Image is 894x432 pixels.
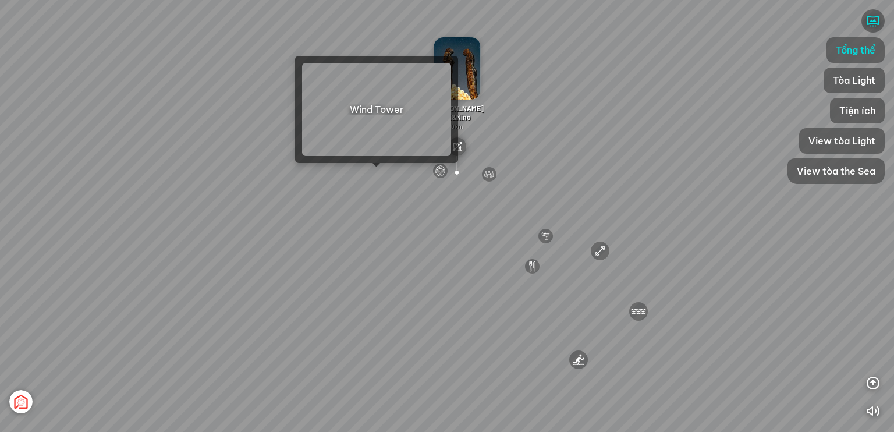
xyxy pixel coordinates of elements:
[797,164,875,178] span: View tòa the Sea
[434,37,480,100] img: thumbnail_ali_n_HFRR9GAPJ9E3_thumbnail.jpg
[295,104,458,115] p: Wind Tower
[431,104,484,121] span: [PERSON_NAME] Ali&Nino
[9,390,33,413] img: Avatar_Nestfind_YJWVPMA7XUC4.jpg
[808,134,875,148] span: View tòa Light
[839,104,875,118] span: Tiện ích
[836,43,875,57] span: Tổng thể
[833,73,875,87] span: Tòa Light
